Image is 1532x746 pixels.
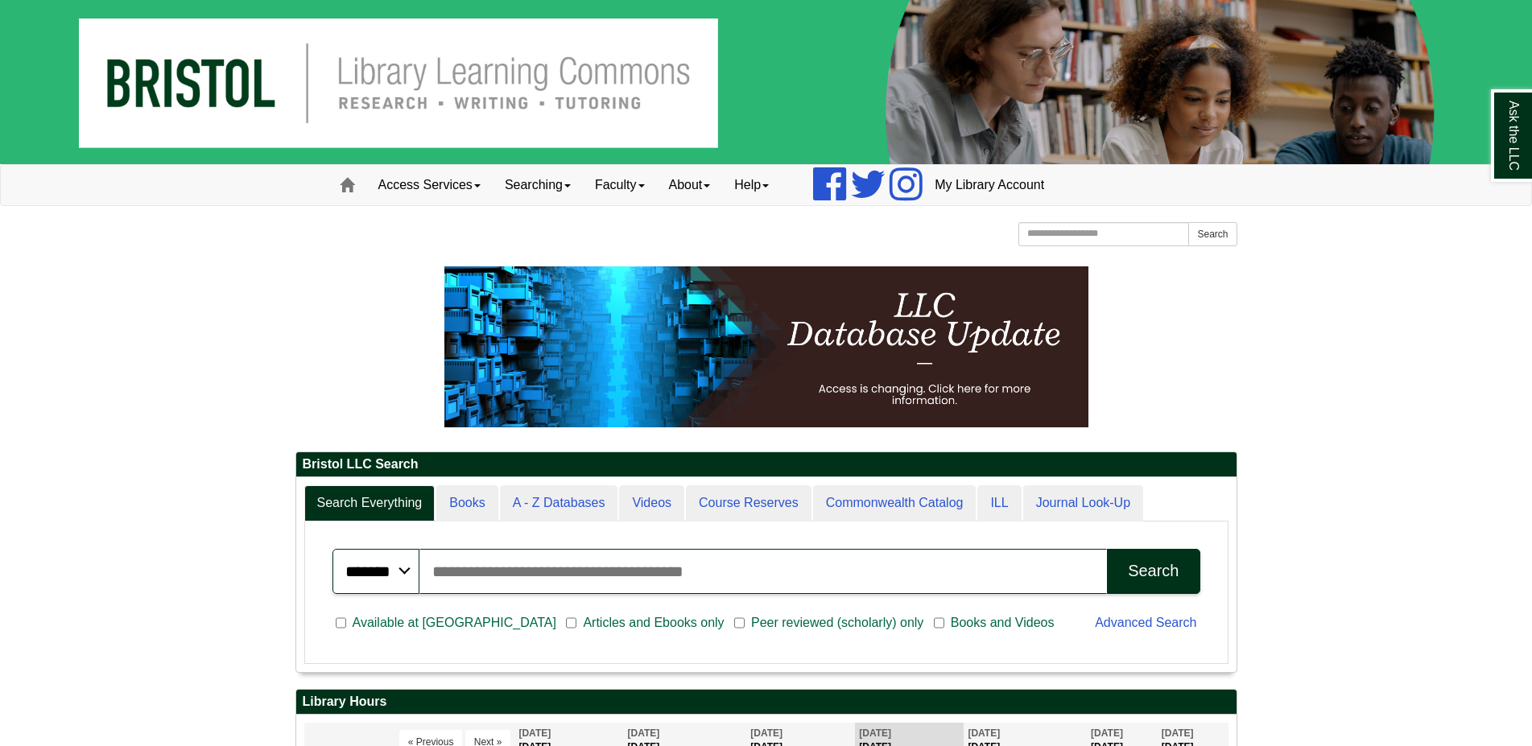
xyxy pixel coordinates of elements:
[1188,222,1237,246] button: Search
[859,727,891,739] span: [DATE]
[346,613,563,633] span: Available at [GEOGRAPHIC_DATA]
[304,485,436,521] a: Search Everything
[619,485,684,521] a: Videos
[518,727,551,739] span: [DATE]
[750,727,783,739] span: [DATE]
[1095,616,1196,629] a: Advanced Search
[366,165,493,205] a: Access Services
[1091,727,1123,739] span: [DATE]
[813,485,977,521] a: Commonwealth Catalog
[968,727,1000,739] span: [DATE]
[296,452,1237,477] h2: Bristol LLC Search
[1107,549,1200,594] button: Search
[657,165,723,205] a: About
[923,165,1056,205] a: My Library Account
[734,616,745,630] input: Peer reviewed (scholarly) only
[745,613,930,633] span: Peer reviewed (scholarly) only
[436,485,498,521] a: Books
[686,485,811,521] a: Course Reserves
[296,690,1237,715] h2: Library Hours
[583,165,657,205] a: Faculty
[722,165,781,205] a: Help
[500,485,618,521] a: A - Z Databases
[576,613,730,633] span: Articles and Ebooks only
[1128,562,1179,580] div: Search
[1023,485,1143,521] a: Journal Look-Up
[566,616,576,630] input: Articles and Ebooks only
[934,616,944,630] input: Books and Videos
[1162,727,1194,739] span: [DATE]
[944,613,1061,633] span: Books and Videos
[336,616,346,630] input: Available at [GEOGRAPHIC_DATA]
[493,165,583,205] a: Searching
[977,485,1021,521] a: ILL
[628,727,660,739] span: [DATE]
[444,266,1088,427] img: HTML tutorial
